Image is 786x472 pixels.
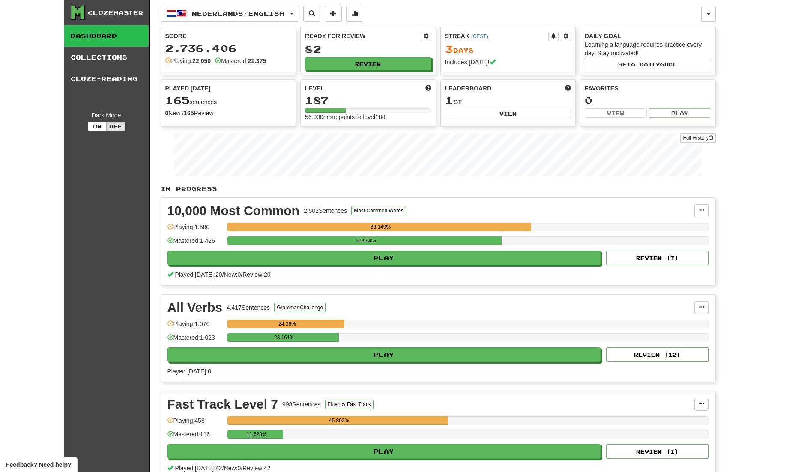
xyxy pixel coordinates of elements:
[274,303,326,312] button: Grammar Challenge
[165,57,211,65] div: Playing:
[305,44,431,54] div: 82
[192,57,211,64] strong: 22.050
[6,460,71,469] span: Open feedback widget
[585,84,711,93] div: Favorites
[585,60,711,69] button: Seta dailygoal
[165,109,292,117] div: New / Review
[242,465,270,472] span: Review: 42
[565,84,571,93] span: This week in points, UTC
[425,84,431,93] span: Score more points to level up
[167,416,223,430] div: Playing: 458
[445,43,453,55] span: 3
[445,109,571,118] button: View
[585,40,711,57] div: Learning a language requires practice every day. Stay motivated!
[241,465,242,472] span: /
[167,430,223,444] div: Mastered: 116
[230,236,502,245] div: 56.994%
[585,108,647,118] button: View
[64,25,149,47] a: Dashboard
[64,47,149,68] a: Collections
[305,32,421,40] div: Ready for Review
[167,444,601,459] button: Play
[165,95,292,106] div: sentences
[175,465,222,472] span: Played [DATE]: 42
[167,223,223,237] div: Playing: 1.580
[303,6,320,22] button: Search sentences
[445,95,571,106] div: st
[88,9,143,17] div: Clozemaster
[305,95,431,106] div: 187
[445,94,453,106] span: 1
[165,110,169,117] strong: 0
[175,271,222,278] span: Played [DATE]: 20
[230,430,283,439] div: 11.623%
[215,57,266,65] div: Mastered:
[64,68,149,90] a: Cloze-Reading
[230,416,448,425] div: 45.892%
[165,94,190,106] span: 165
[230,320,345,328] div: 24.36%
[161,185,716,193] p: In Progress
[445,58,571,66] div: Includes [DATE]!
[167,301,222,314] div: All Verbs
[167,320,223,334] div: Playing: 1.076
[224,465,241,472] span: New: 0
[282,400,321,409] div: 998 Sentences
[167,236,223,251] div: Mastered: 1.426
[351,206,406,215] button: Most Common Words
[222,465,224,472] span: /
[248,57,266,64] strong: 21.375
[161,6,299,22] button: Nederlands/English
[165,43,292,54] div: 2.736.406
[167,368,211,375] span: Played [DATE]: 0
[167,347,601,362] button: Play
[305,57,431,70] button: Review
[305,113,431,121] div: 56.000 more points to level 188
[167,333,223,347] div: Mastered: 1.023
[471,33,488,39] a: (CEST)
[165,32,292,40] div: Score
[631,61,660,67] span: a daily
[304,206,347,215] div: 2.502 Sentences
[346,6,363,22] button: More stats
[445,44,571,55] div: Day s
[241,271,242,278] span: /
[167,251,601,265] button: Play
[71,111,142,119] div: Dark Mode
[445,32,549,40] div: Streak
[445,84,492,93] span: Leaderboard
[167,204,299,217] div: 10,000 Most Common
[88,122,107,131] button: On
[585,95,711,106] div: 0
[606,347,709,362] button: Review (12)
[606,251,709,265] button: Review (7)
[585,32,711,40] div: Daily Goal
[230,333,339,342] div: 23.161%
[242,271,270,278] span: Review: 20
[325,400,374,409] button: Fluency Fast Track
[184,110,194,117] strong: 165
[165,84,211,93] span: Played [DATE]
[227,303,270,312] div: 4.417 Sentences
[106,122,125,131] button: Off
[649,108,711,118] button: Play
[325,6,342,22] button: Add sentence to collection
[305,84,324,93] span: Level
[192,10,284,17] span: Nederlands / English
[222,271,224,278] span: /
[606,444,709,459] button: Review (1)
[230,223,532,231] div: 63.149%
[224,271,241,278] span: New: 0
[167,398,278,411] div: Fast Track Level 7
[680,133,715,143] a: Full History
